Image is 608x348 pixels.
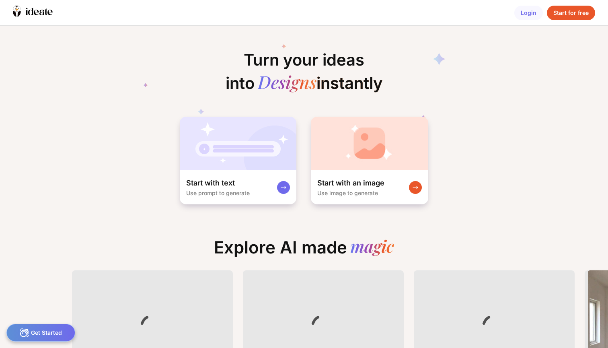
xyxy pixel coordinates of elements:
[293,311,353,343] img: lazyLoadIcon.gif
[317,178,384,188] div: Start with an image
[186,178,235,188] div: Start with text
[514,6,543,20] div: Login
[350,237,394,257] div: magic
[6,324,75,342] div: Get Started
[317,189,378,196] div: Use image to generate
[186,189,250,196] div: Use prompt to generate
[547,6,595,20] div: Start for free
[122,311,183,343] img: lazyLoadIcon.gif
[207,237,401,264] div: Explore AI made
[464,311,524,343] img: lazyLoadIcon.gif
[311,117,428,170] img: startWithImageCardBg.jpg
[180,117,296,170] img: startWithTextCardBg.jpg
